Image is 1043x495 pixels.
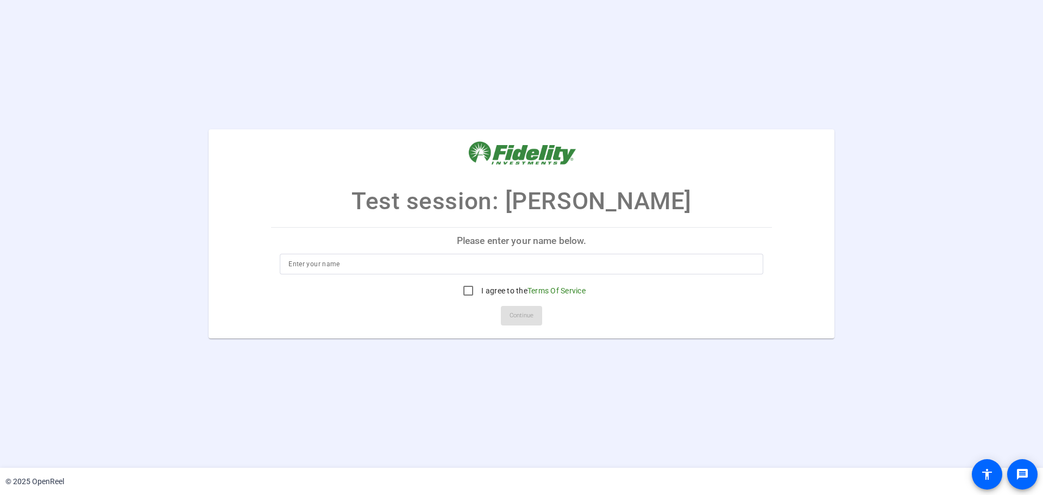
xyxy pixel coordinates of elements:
[351,183,692,219] p: Test session: [PERSON_NAME]
[5,476,64,487] div: © 2025 OpenReel
[981,468,994,481] mat-icon: accessibility
[479,285,586,296] label: I agree to the
[467,140,576,167] img: company-logo
[527,286,586,295] a: Terms Of Service
[288,258,755,271] input: Enter your name
[271,228,772,254] p: Please enter your name below.
[1016,468,1029,481] mat-icon: message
